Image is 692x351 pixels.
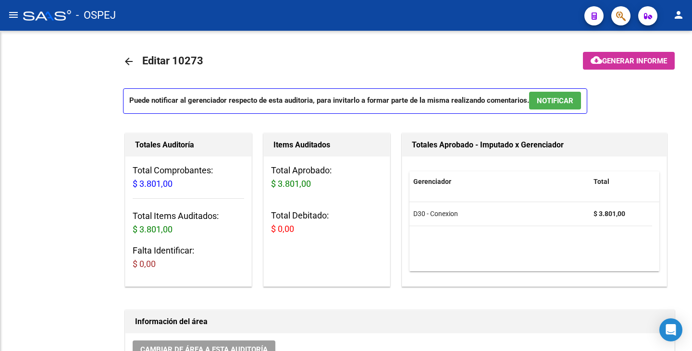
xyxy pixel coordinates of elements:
button: NOTIFICAR [529,92,581,109]
span: $ 3.801,00 [271,179,311,189]
span: - OSPEJ [76,5,116,26]
mat-icon: person [673,9,684,21]
span: Generar informe [602,57,667,65]
div: Open Intercom Messenger [659,318,682,341]
h3: Total Items Auditados: [133,209,244,236]
strong: $ 3.801,00 [593,210,625,218]
datatable-header-cell: Gerenciador [409,171,590,192]
span: $ 3.801,00 [133,224,173,234]
span: $ 0,00 [271,224,294,234]
h3: Total Comprobantes: [133,164,244,191]
h1: Totales Auditoría [135,137,242,153]
span: $ 3.801,00 [133,179,173,189]
h1: Información del área [135,314,665,329]
mat-icon: arrow_back [123,56,135,67]
h1: Items Auditados [273,137,380,153]
h1: Totales Aprobado - Imputado x Gerenciador [412,137,657,153]
datatable-header-cell: Total [590,171,652,192]
mat-icon: cloud_download [591,54,602,66]
h3: Total Aprobado: [271,164,383,191]
span: NOTIFICAR [537,97,573,105]
button: Generar informe [583,52,675,70]
span: $ 0,00 [133,259,156,269]
span: Total [593,178,609,185]
span: Editar 10273 [142,55,203,67]
mat-icon: menu [8,9,19,21]
span: Gerenciador [413,178,451,185]
span: D30 - Conexion [413,210,458,218]
p: Puede notificar al gerenciador respecto de esta auditoria, para invitarlo a formar parte de la mi... [123,88,587,114]
h3: Total Debitado: [271,209,383,236]
h3: Falta Identificar: [133,244,244,271]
